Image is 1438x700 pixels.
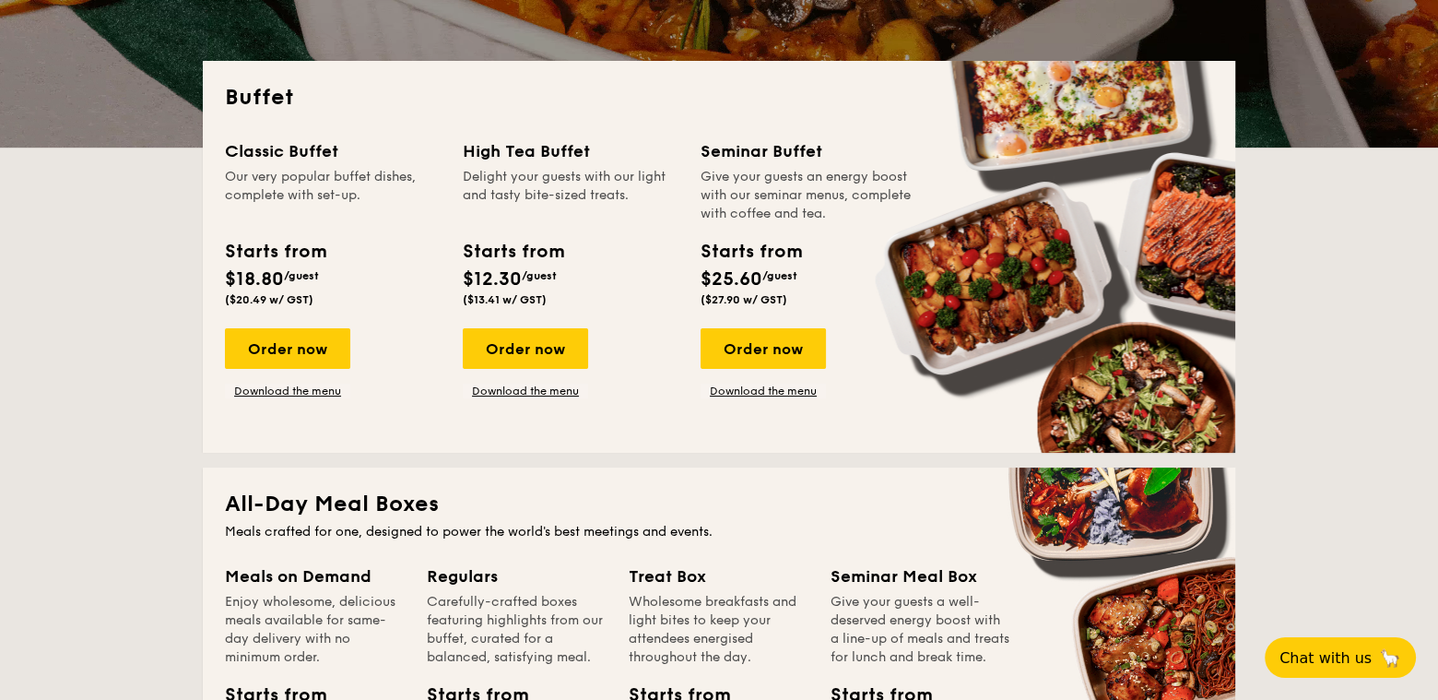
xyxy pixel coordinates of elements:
button: Chat with us🦙 [1265,637,1416,678]
div: Give your guests an energy boost with our seminar menus, complete with coffee and tea. [701,168,916,223]
div: Seminar Meal Box [831,564,1010,589]
div: High Tea Buffet [463,138,678,164]
div: Seminar Buffet [701,138,916,164]
div: Meals crafted for one, designed to power the world's best meetings and events. [225,523,1213,541]
div: Starts from [701,238,801,266]
div: Wholesome breakfasts and light bites to keep your attendees energised throughout the day. [629,593,808,667]
span: $12.30 [463,268,522,291]
div: Enjoy wholesome, delicious meals available for same-day delivery with no minimum order. [225,593,405,667]
span: ($13.41 w/ GST) [463,293,547,306]
div: Meals on Demand [225,564,405,589]
span: Chat with us [1279,649,1372,667]
span: ($27.90 w/ GST) [701,293,787,306]
div: Order now [463,328,588,369]
span: $25.60 [701,268,762,291]
div: Delight your guests with our light and tasty bite-sized treats. [463,168,678,223]
div: Give your guests a well-deserved energy boost with a line-up of meals and treats for lunch and br... [831,593,1010,667]
h2: Buffet [225,83,1213,113]
div: Classic Buffet [225,138,441,164]
a: Download the menu [463,384,588,398]
div: Regulars [427,564,607,589]
div: Carefully-crafted boxes featuring highlights from our buffet, curated for a balanced, satisfying ... [427,593,607,667]
div: Starts from [463,238,563,266]
span: /guest [762,269,797,282]
div: Order now [701,328,826,369]
h2: All-Day Meal Boxes [225,490,1213,519]
div: Our very popular buffet dishes, complete with set-up. [225,168,441,223]
a: Download the menu [701,384,826,398]
span: $18.80 [225,268,284,291]
span: /guest [284,269,319,282]
span: 🦙 [1379,647,1401,669]
div: Starts from [225,238,325,266]
div: Treat Box [629,564,808,589]
span: ($20.49 w/ GST) [225,293,313,306]
span: /guest [522,269,557,282]
div: Order now [225,328,350,369]
a: Download the menu [225,384,350,398]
